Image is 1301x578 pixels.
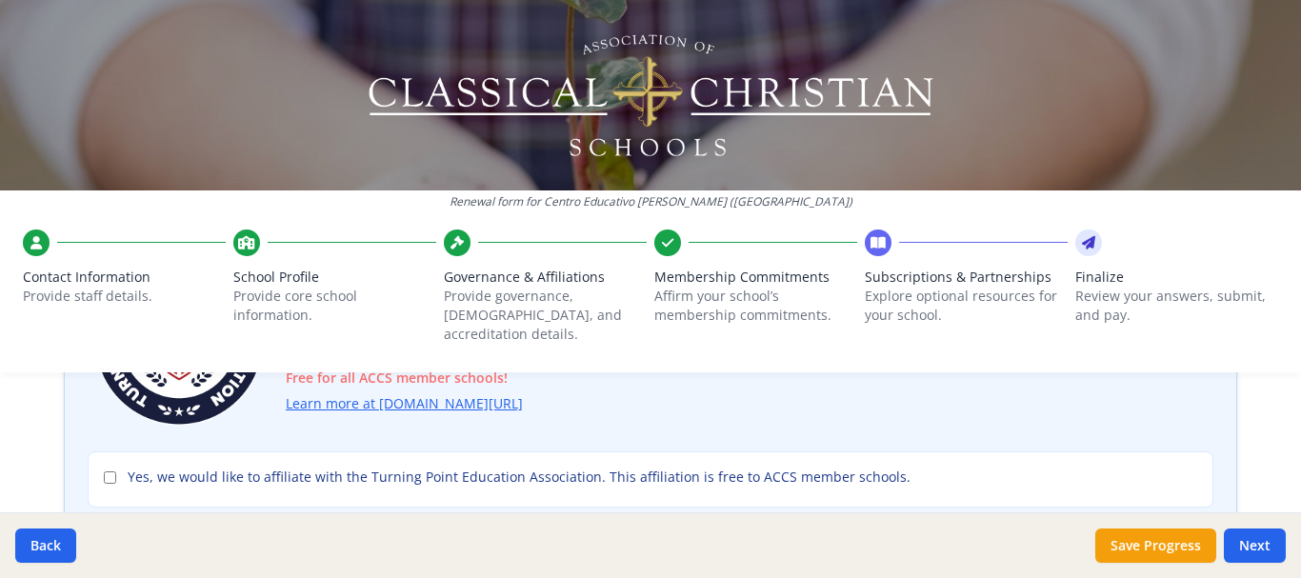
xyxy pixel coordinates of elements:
p: Review your answers, submit, and pay. [1075,287,1278,325]
span: Finalize [1075,268,1278,287]
input: Yes, we would like to affiliate with the Turning Point Education Association. This affiliation is... [104,471,116,484]
img: Logo [366,29,936,162]
span: Contact Information [23,268,226,287]
span: Governance & Affiliations [444,268,647,287]
p: Provide core school information. [233,287,436,325]
p: Explore optional resources for your school. [865,287,1068,325]
span: Subscriptions & Partnerships [865,268,1068,287]
p: Affirm your school’s membership commitments. [654,287,857,325]
p: Provide governance, [DEMOGRAPHIC_DATA], and accreditation details. [444,287,647,344]
button: Save Progress [1095,528,1216,563]
button: Back [15,528,76,563]
a: Learn more at [DOMAIN_NAME][URL] [286,393,523,415]
span: School Profile [233,268,436,287]
span: Membership Commitments [654,268,857,287]
p: Provide staff details. [23,287,226,306]
span: Yes, we would like to affiliate with the Turning Point Education Association. This affiliation is... [128,468,911,487]
button: Next [1224,528,1286,563]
